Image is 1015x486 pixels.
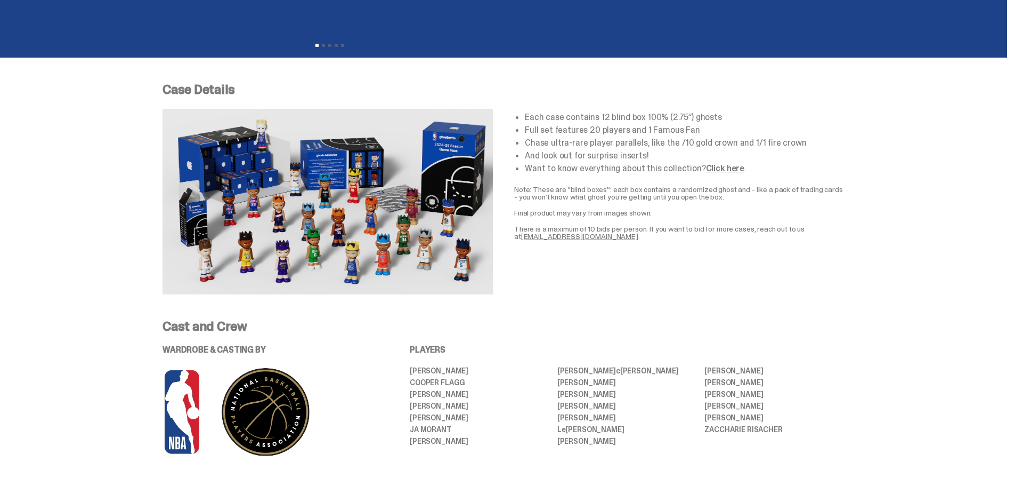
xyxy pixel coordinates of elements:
[704,414,845,421] li: [PERSON_NAME]
[163,346,380,354] p: WARDROBE & CASTING BY
[341,44,344,47] button: View slide 5
[410,391,550,398] li: [PERSON_NAME]
[616,366,620,376] span: c
[557,426,697,433] li: L [PERSON_NAME]
[335,44,338,47] button: View slide 4
[704,402,845,410] li: [PERSON_NAME]
[557,379,697,386] li: [PERSON_NAME]
[557,391,697,398] li: [PERSON_NAME]
[525,126,845,134] li: Full set features 20 players and 1 Famous Fan
[514,186,845,201] p: Note: These are "blind boxes”: each box contains a randomized ghost and - like a pack of trading ...
[521,232,638,241] a: [EMAIL_ADDRESS][DOMAIN_NAME]
[315,44,319,47] button: View slide 1
[410,414,550,421] li: [PERSON_NAME]
[704,426,845,433] li: ZACCHARIE RISACHER
[525,152,845,160] li: And look out for surprise inserts!
[557,367,697,375] li: [PERSON_NAME] [PERSON_NAME]
[557,437,697,445] li: [PERSON_NAME]
[410,346,845,354] p: PLAYERS
[514,209,845,217] p: Final product may vary from images shown.
[704,367,845,375] li: [PERSON_NAME]
[410,379,550,386] li: Cooper Flagg
[328,44,331,47] button: View slide 3
[410,367,550,375] li: [PERSON_NAME]
[163,83,845,96] p: Case Details
[322,44,325,47] button: View slide 2
[704,379,845,386] li: [PERSON_NAME]
[706,163,744,174] a: Click here
[557,414,697,421] li: [PERSON_NAME]
[410,426,550,433] li: JA MORANT
[163,109,493,294] img: NBA-Case-Details.png
[410,402,550,410] li: [PERSON_NAME]
[514,225,845,240] p: There is a maximum of 10 bids per person. If you want to bid for more cases, reach out to us at .
[704,391,845,398] li: [PERSON_NAME]
[557,402,697,410] li: [PERSON_NAME]
[525,113,845,122] li: Each case contains 12 blind box 100% (2.75”) ghosts
[525,164,845,173] li: Want to know everything about this collection? .
[163,367,349,457] img: NBA%20and%20PA%20logo%20for%20PDP-04.png
[562,425,566,434] span: e
[163,320,845,333] p: Cast and Crew
[525,139,845,147] li: Chase ultra-rare player parallels, like the /10 gold crown and 1/1 fire crown
[410,437,550,445] li: [PERSON_NAME]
